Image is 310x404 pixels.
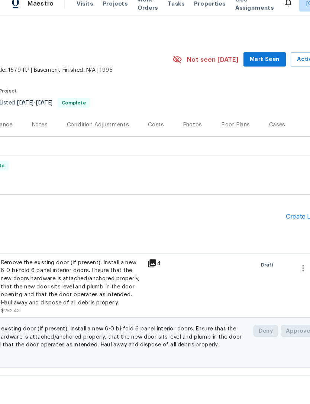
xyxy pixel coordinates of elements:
[225,57,264,71] button: Mark Seen
[294,310,300,318] span: Only a market manager or an area construction manager can approve
[204,120,231,127] div: Floor Plans
[180,8,209,16] span: Properties
[173,60,220,67] span: Not seen [DATE]
[264,206,310,213] div: Create Line Item
[231,59,258,68] span: Mark Seen
[16,101,31,106] span: [DATE]
[62,120,119,127] div: Condition Adjustments
[155,9,171,14] span: Tasks
[169,120,187,127] div: Photos
[234,309,257,320] button: Deny
[29,120,44,127] div: Notes
[137,120,151,127] div: Costs
[33,101,49,106] span: [DATE]
[1,294,18,298] span: $252.43
[241,250,256,257] span: Draft
[249,120,264,127] div: Cases
[1,248,132,292] div: Remove the existing door (if present). Install a new 6-0 bi-fold 6 panel interior doors. Ensure t...
[16,101,49,106] span: -
[25,8,50,16] span: Maestro
[136,248,165,256] div: 4
[275,59,304,68] span: Actions
[95,8,118,16] span: Projects
[127,4,146,19] span: Work Orders
[217,4,253,19] span: Geo Assignments
[269,57,310,71] button: Actions
[54,101,83,106] span: Complete
[259,309,291,320] button: Approve
[71,8,86,16] span: Visits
